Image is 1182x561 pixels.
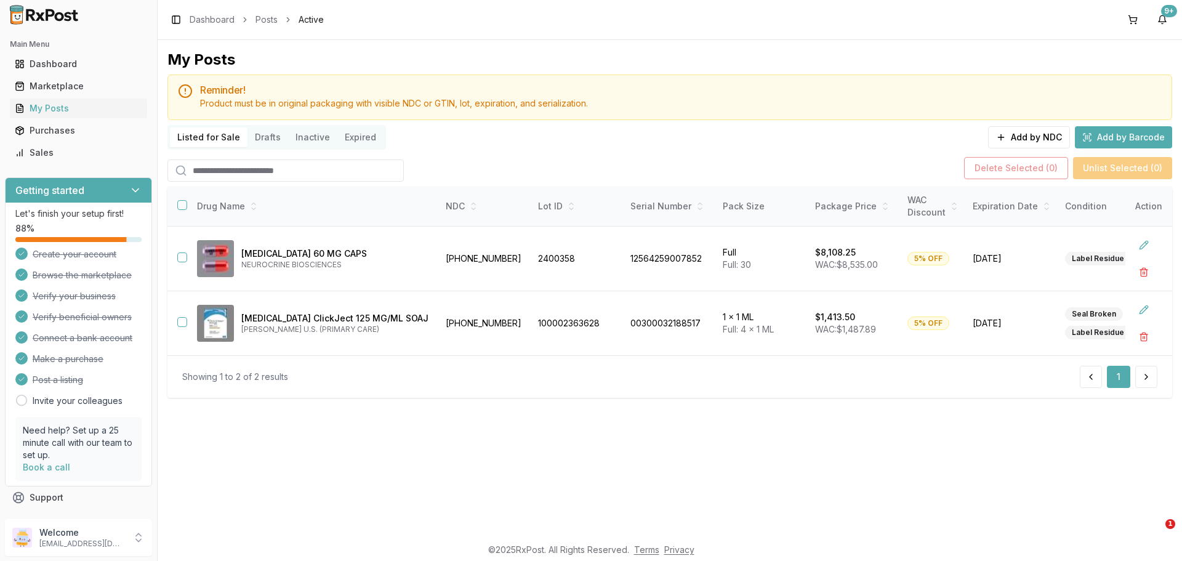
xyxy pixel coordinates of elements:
[5,509,152,531] button: Feedback
[39,539,125,549] p: [EMAIL_ADDRESS][DOMAIN_NAME]
[438,291,531,356] td: [PHONE_NUMBER]
[15,58,142,70] div: Dashboard
[1075,126,1172,148] button: Add by Barcode
[1065,326,1131,339] div: Label Residue
[33,311,132,323] span: Verify beneficial owners
[1133,261,1155,283] button: Delete
[623,291,715,356] td: 00300032188517
[190,14,235,26] a: Dashboard
[241,312,428,325] p: [MEDICAL_DATA] ClickJect 125 MG/ML SOAJ
[12,528,32,547] img: User avatar
[5,76,152,96] button: Marketplace
[15,124,142,137] div: Purchases
[23,462,70,472] a: Book a call
[1133,299,1155,321] button: Edit
[531,291,623,356] td: 100002363628
[33,332,132,344] span: Connect a bank account
[1065,252,1131,265] div: Label Residue
[337,127,384,147] button: Expired
[10,97,147,119] a: My Posts
[182,371,288,383] div: Showing 1 to 2 of 2 results
[288,127,337,147] button: Inactive
[15,222,34,235] span: 88 %
[200,85,1162,95] h5: Reminder!
[907,252,949,265] div: 5% OFF
[623,227,715,291] td: 12564259007852
[973,200,1050,212] div: Expiration Date
[10,53,147,75] a: Dashboard
[200,97,1162,110] div: Product must be in original packaging with visible NDC or GTIN, lot, expiration, and serialization.
[33,353,103,365] span: Make a purchase
[1140,519,1170,549] iframe: Intercom live chat
[167,50,235,70] div: My Posts
[664,544,694,555] a: Privacy
[241,260,428,270] p: NEUROCRINE BIOSCIENCES
[907,317,949,330] div: 5% OFF
[15,80,142,92] div: Marketplace
[1133,234,1155,256] button: Edit
[815,311,855,323] p: $1,413.50
[33,395,123,407] a: Invite your colleagues
[5,99,152,118] button: My Posts
[630,200,708,212] div: Serial Number
[30,514,71,526] span: Feedback
[15,208,142,220] p: Let's finish your setup first!
[5,5,84,25] img: RxPost Logo
[5,486,152,509] button: Support
[1161,5,1177,17] div: 9+
[815,200,893,212] div: Package Price
[1065,307,1123,321] div: Seal Broken
[1165,519,1175,529] span: 1
[715,291,808,356] td: 1 x 1 ML
[241,248,428,260] p: [MEDICAL_DATA] 60 MG CAPS
[39,527,125,539] p: Welcome
[197,200,428,212] div: Drug Name
[33,248,116,260] span: Create your account
[634,544,659,555] a: Terms
[10,75,147,97] a: Marketplace
[538,200,616,212] div: Lot ID
[241,325,428,334] p: [PERSON_NAME] U.S. (PRIMARY CARE)
[1058,187,1150,227] th: Condition
[723,324,774,334] span: Full: 4 x 1 ML
[438,227,531,291] td: [PHONE_NUMBER]
[815,259,878,270] span: WAC: $8,535.00
[197,305,234,342] img: Orencia ClickJect 125 MG/ML SOAJ
[247,127,288,147] button: Drafts
[33,374,83,386] span: Post a listing
[973,317,1050,329] span: [DATE]
[5,121,152,140] button: Purchases
[170,127,247,147] button: Listed for Sale
[10,39,147,49] h2: Main Menu
[5,54,152,74] button: Dashboard
[723,259,751,270] span: Full: 30
[5,143,152,163] button: Sales
[1133,326,1155,348] button: Delete
[15,102,142,115] div: My Posts
[23,424,134,461] p: Need help? Set up a 25 minute call with our team to set up.
[15,147,142,159] div: Sales
[715,187,808,227] th: Pack Size
[715,227,808,291] td: Full
[33,269,132,281] span: Browse the marketplace
[190,14,324,26] nav: breadcrumb
[1107,366,1130,388] button: 1
[815,324,876,334] span: WAC: $1,487.89
[446,200,523,212] div: NDC
[197,240,234,277] img: Ingrezza 60 MG CAPS
[531,227,623,291] td: 2400358
[33,290,116,302] span: Verify your business
[255,14,278,26] a: Posts
[15,183,84,198] h3: Getting started
[10,119,147,142] a: Purchases
[10,142,147,164] a: Sales
[973,252,1050,265] span: [DATE]
[988,126,1070,148] button: Add by NDC
[299,14,324,26] span: Active
[907,194,958,219] div: WAC Discount
[1125,187,1172,227] th: Action
[815,246,856,259] p: $8,108.25
[1152,10,1172,30] button: 9+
